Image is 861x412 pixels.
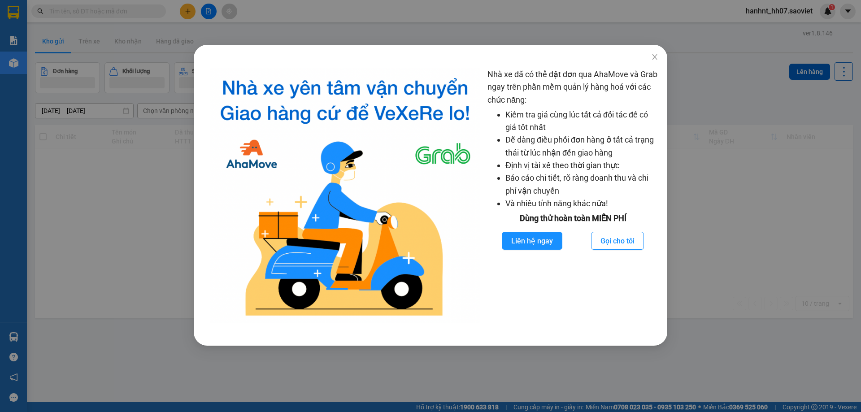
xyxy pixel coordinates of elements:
li: Báo cáo chi tiết, rõ ràng doanh thu và chi phí vận chuyển [505,172,658,197]
img: logo [210,68,480,323]
li: Dễ dàng điều phối đơn hàng ở tất cả trạng thái từ lúc nhận đến giao hàng [505,134,658,159]
li: Định vị tài xế theo thời gian thực [505,159,658,172]
button: Liên hệ ngay [502,232,562,250]
div: Dùng thử hoàn toàn MIỄN PHÍ [487,212,658,225]
li: Kiểm tra giá cùng lúc tất cả đối tác để có giá tốt nhất [505,108,658,134]
div: Nhà xe đã có thể đặt đơn qua AhaMove và Grab ngay trên phần mềm quản lý hàng hoá với các chức năng: [487,68,658,323]
span: Liên hệ ngay [511,235,553,247]
li: Và nhiều tính năng khác nữa! [505,197,658,210]
button: Close [642,45,667,70]
span: Gọi cho tôi [600,235,635,247]
button: Gọi cho tôi [591,232,644,250]
span: close [651,53,658,61]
